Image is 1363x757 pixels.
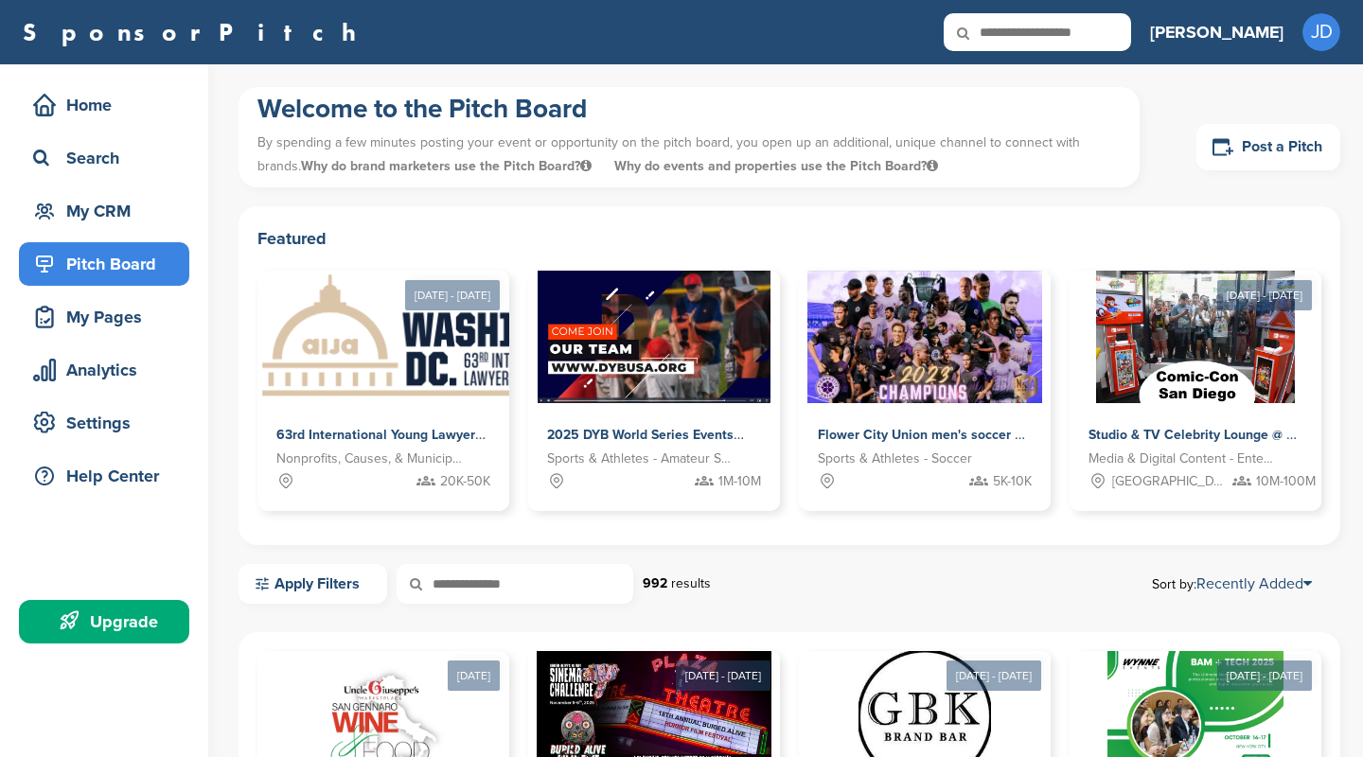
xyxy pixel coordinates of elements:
[23,20,368,44] a: SponsorPitch
[28,194,189,228] div: My CRM
[547,427,734,443] span: 2025 DYB World Series Events
[440,471,490,492] span: 20K-50K
[807,271,1043,403] img: Sponsorpitch &
[28,300,189,334] div: My Pages
[28,353,189,387] div: Analytics
[614,158,938,174] span: Why do events and properties use the Pitch Board?
[448,660,500,691] div: [DATE]
[19,401,189,445] a: Settings
[718,471,761,492] span: 1M-10M
[257,271,633,403] img: Sponsorpitch &
[1217,280,1312,310] div: [DATE] - [DATE]
[947,660,1041,691] div: [DATE] - [DATE]
[1096,271,1295,403] img: Sponsorpitch &
[1150,11,1283,53] a: [PERSON_NAME]
[19,600,189,643] a: Upgrade
[239,564,387,604] a: Apply Filters
[19,295,189,339] a: My Pages
[799,271,1051,511] a: Sponsorpitch & Flower City Union men's soccer & Flower City 1872 women's soccer Sports & Athletes...
[257,225,1321,252] h2: Featured
[257,126,1121,183] p: By spending a few minutes posting your event or opportunity on the pitch board, you open up an ad...
[643,575,667,591] strong: 992
[301,158,595,174] span: Why do brand marketers use the Pitch Board?
[28,247,189,281] div: Pitch Board
[19,454,189,498] a: Help Center
[993,471,1032,492] span: 5K-10K
[818,449,972,469] span: Sports & Athletes - Soccer
[676,660,770,691] div: [DATE] - [DATE]
[1150,19,1283,45] h3: [PERSON_NAME]
[28,141,189,175] div: Search
[547,449,733,469] span: Sports & Athletes - Amateur Sports Leagues
[538,271,771,403] img: Sponsorpitch &
[28,406,189,440] div: Settings
[671,575,711,591] span: results
[28,459,189,493] div: Help Center
[1196,574,1312,593] a: Recently Added
[19,348,189,392] a: Analytics
[19,136,189,180] a: Search
[257,240,509,511] a: [DATE] - [DATE] Sponsorpitch & 63rd International Young Lawyers' Congress Nonprofits, Causes, & M...
[28,88,189,122] div: Home
[1112,471,1228,492] span: [GEOGRAPHIC_DATA], [GEOGRAPHIC_DATA]
[1256,471,1316,492] span: 10M-100M
[1302,13,1340,51] span: JD
[1089,449,1274,469] span: Media & Digital Content - Entertainment
[1070,240,1321,511] a: [DATE] - [DATE] Sponsorpitch & Studio & TV Celebrity Lounge @ Comic-Con [GEOGRAPHIC_DATA]. Over 3...
[19,83,189,127] a: Home
[257,92,1121,126] h1: Welcome to the Pitch Board
[818,427,1230,443] span: Flower City Union men's soccer & Flower City 1872 women's soccer
[19,189,189,233] a: My CRM
[19,242,189,286] a: Pitch Board
[1152,576,1312,591] span: Sort by:
[528,271,780,511] a: Sponsorpitch & 2025 DYB World Series Events Sports & Athletes - Amateur Sports Leagues 1M-10M
[28,605,189,639] div: Upgrade
[1217,660,1312,691] div: [DATE] - [DATE]
[1196,124,1340,170] a: Post a Pitch
[276,427,546,443] span: 63rd International Young Lawyers' Congress
[405,280,500,310] div: [DATE] - [DATE]
[276,449,462,469] span: Nonprofits, Causes, & Municipalities - Professional Development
